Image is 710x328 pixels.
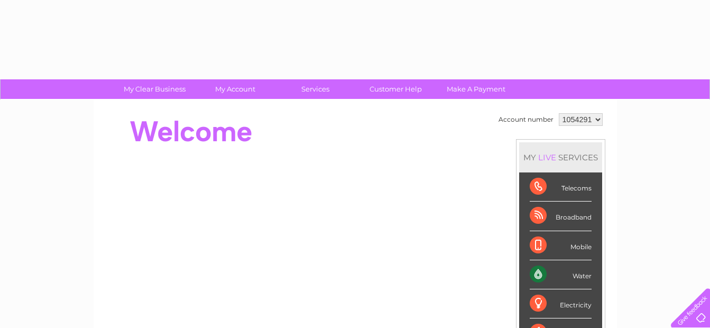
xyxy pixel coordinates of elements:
[191,79,279,99] a: My Account
[496,111,556,129] td: Account number
[352,79,439,99] a: Customer Help
[530,231,592,260] div: Mobile
[530,289,592,318] div: Electricity
[519,142,602,172] div: MY SERVICES
[530,202,592,231] div: Broadband
[432,79,520,99] a: Make A Payment
[530,172,592,202] div: Telecoms
[111,79,198,99] a: My Clear Business
[272,79,359,99] a: Services
[530,260,592,289] div: Water
[536,152,558,162] div: LIVE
